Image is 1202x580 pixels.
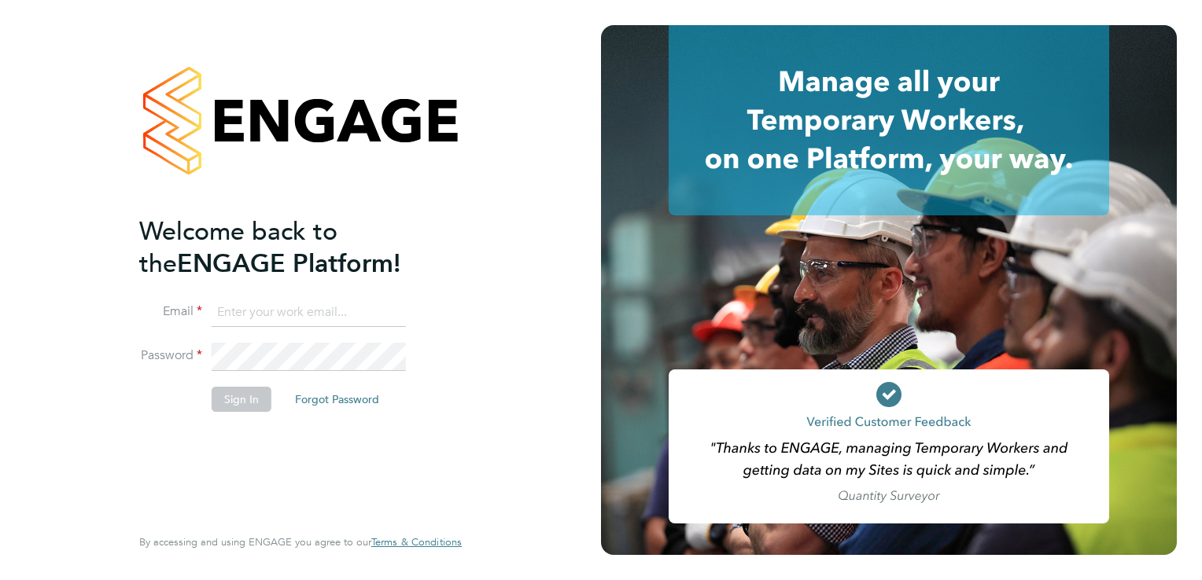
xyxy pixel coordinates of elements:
[139,303,202,320] label: Email
[139,347,202,364] label: Password
[212,387,271,412] button: Sign In
[371,536,462,549] a: Terms & Conditions
[212,299,406,327] input: Enter your work email...
[139,215,446,280] h2: ENGAGE Platform!
[139,535,462,549] span: By accessing and using ENGAGE you agree to our
[139,216,337,279] span: Welcome back to the
[282,387,392,412] button: Forgot Password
